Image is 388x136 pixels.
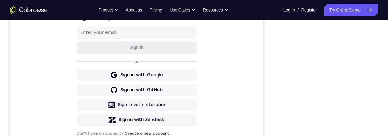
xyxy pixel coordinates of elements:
[324,4,378,16] a: Try Online Demo
[110,117,153,123] div: Sign in with GitHub
[149,4,162,16] a: Pricing
[67,43,187,51] h1: Sign in to your account
[283,4,295,16] a: Log In
[203,4,228,16] button: Resources
[70,59,183,66] input: Enter your email
[297,6,299,14] span: /
[123,89,130,94] p: or
[170,4,195,16] button: Use Cases
[98,4,118,16] button: Product
[126,4,142,16] a: About us
[67,71,187,84] button: Sign in
[10,6,48,14] a: Go to the home page
[301,4,317,16] a: Register
[110,102,153,108] div: Sign in with Google
[67,114,187,126] button: Sign in with GitHub
[67,99,187,111] button: Sign in with Google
